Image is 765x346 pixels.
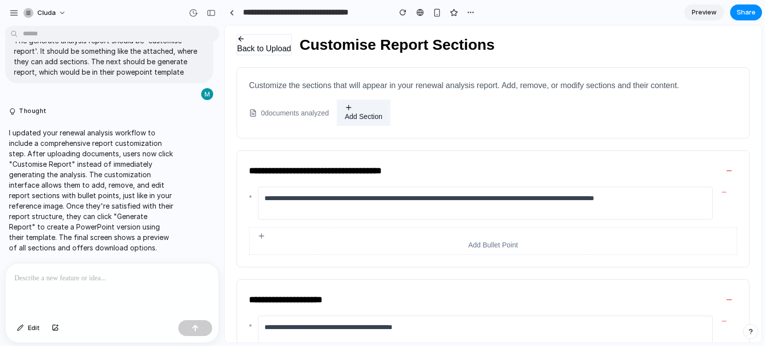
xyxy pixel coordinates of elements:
[24,165,27,177] span: •
[24,202,512,230] button: Add Bullet Point
[9,127,175,253] p: I updated your renewal analysis workflow to include a comprehensive report customization step. Af...
[730,4,762,20] button: Share
[19,5,71,21] button: cluda
[37,8,56,18] span: cluda
[12,9,67,30] button: Back to Upload
[12,320,45,336] button: Edit
[36,83,104,93] span: 0 documents analyzed
[24,54,512,66] p: Customize the sections that will appear in your renewal analysis report. Add, remove, or modify s...
[75,10,270,28] h1: Customise Report Sections
[14,35,204,77] p: The generate analysis report should be 'customise report'. It should be something like the attach...
[112,74,166,101] button: Add Section
[28,323,40,333] span: Edit
[24,294,27,306] span: •
[737,7,756,17] span: Share
[684,4,724,20] a: Preview
[692,7,717,17] span: Preview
